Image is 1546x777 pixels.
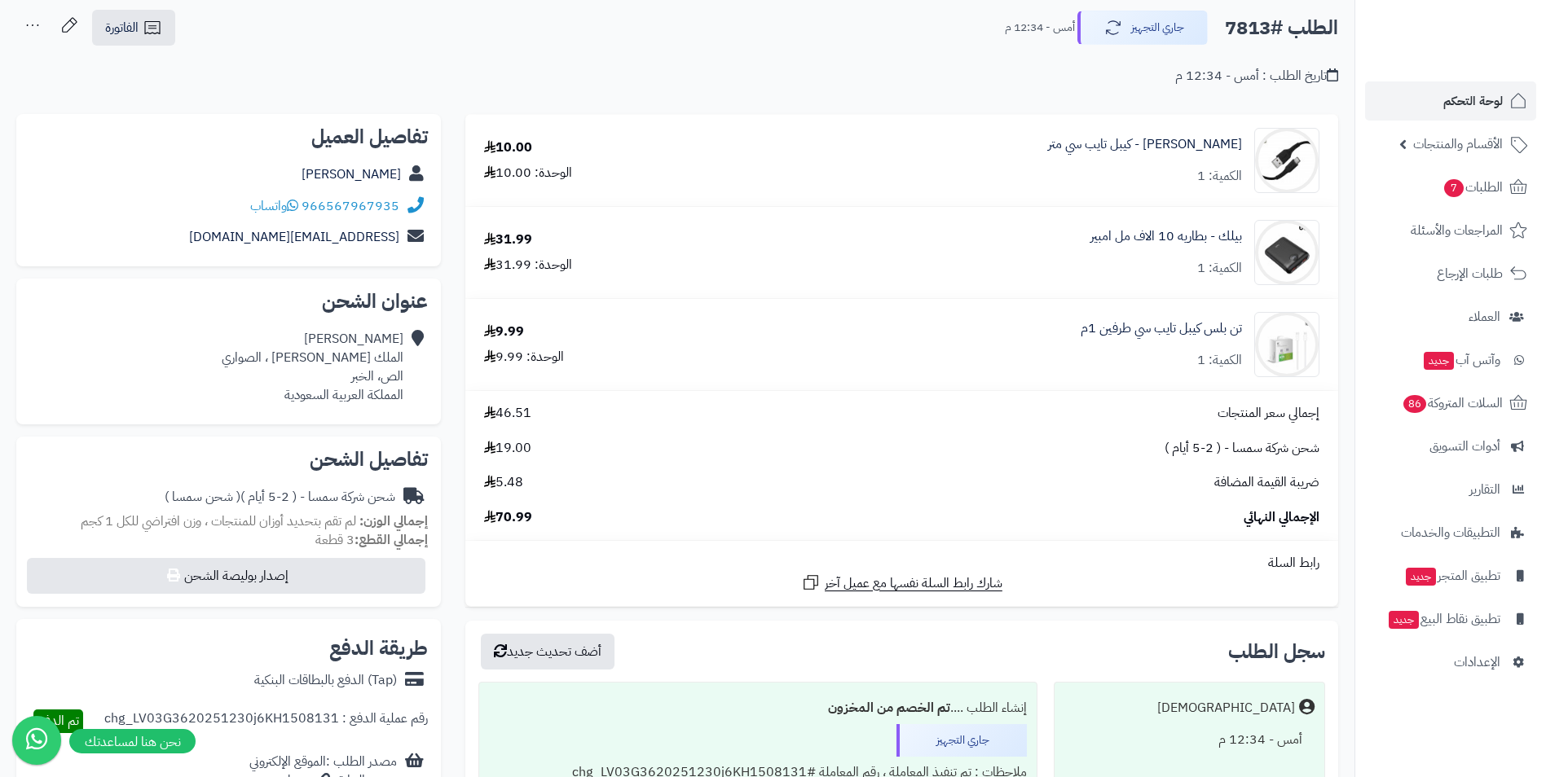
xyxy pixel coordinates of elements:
[1175,67,1338,86] div: تاريخ الطلب : أمس - 12:34 م
[1064,724,1315,756] div: أمس - 12:34 م
[29,127,428,147] h2: تفاصيل العميل
[825,574,1002,593] span: شارك رابط السلة نفسها مع عميل آخر
[484,323,524,341] div: 9.99
[1197,351,1242,370] div: الكمية: 1
[359,511,428,531] strong: إجمالي الوزن:
[1437,262,1503,285] span: طلبات الإرجاع
[1077,11,1208,45] button: جاري التجهيز
[302,196,399,216] a: 966567967935
[29,292,428,311] h2: عنوان الشحن
[1197,259,1242,278] div: الكمية: 1
[801,573,1002,593] a: شارك رابط السلة نفسها مع عميل آخر
[484,473,523,492] span: 5.48
[1365,168,1536,207] a: الطلبات7
[1429,435,1500,458] span: أدوات التسويق
[828,698,950,718] b: تم الخصم من المخزون
[1469,478,1500,501] span: التقارير
[1365,211,1536,250] a: المراجعات والأسئلة
[472,554,1332,573] div: رابط السلة
[1422,349,1500,371] span: وآتس آب
[484,348,564,367] div: الوحدة: 9.99
[1225,11,1338,45] h2: الطلب #7813
[1411,219,1503,242] span: المراجعات والأسئلة
[27,558,425,594] button: إصدار بوليصة الشحن
[896,724,1027,757] div: جاري التجهيز
[37,711,79,731] span: تم الدفع
[1403,395,1426,413] span: 86
[222,330,403,404] div: [PERSON_NAME] الملك [PERSON_NAME] ، الصواري الص، الخبر المملكة العربية السعودية
[1218,404,1319,423] span: إجمالي سعر المنتجات
[329,639,428,658] h2: طريقة الدفع
[1214,473,1319,492] span: ضريبة القيمة المضافة
[481,634,614,669] button: أضف تحديث جديد
[81,511,356,531] span: لم تقم بتحديد أوزان للمنتجات ، وزن افتراضي للكل 1 كجم
[484,164,572,182] div: الوحدة: 10.00
[1165,439,1319,458] span: شحن شركة سمسا - ( 2-5 أيام )
[1365,470,1536,509] a: التقارير
[355,530,428,550] strong: إجمالي القطع:
[1365,81,1536,121] a: لوحة التحكم
[1435,43,1531,77] img: logo-2.png
[1048,135,1242,154] a: [PERSON_NAME] - كيبل تايب سي متر
[1197,167,1242,186] div: الكمية: 1
[1365,254,1536,293] a: طلبات الإرجاع
[484,138,532,157] div: 10.00
[1365,556,1536,595] a: تطبيق المتجرجديد
[1406,568,1436,586] span: جديد
[1228,642,1325,661] h3: سجل الطلب
[1365,384,1536,423] a: السلات المتروكة86
[92,10,175,46] a: الفاتورة
[1365,297,1536,336] a: العملاء
[165,487,240,507] span: ( شحن سمسا )
[1090,227,1242,246] a: بيلك - بطاريه 10 الاف مل امبير
[1404,564,1500,587] span: تطبيق المتجر
[484,404,531,423] span: 46.51
[1365,599,1536,639] a: تطبيق نقاط البيعجديد
[1454,651,1500,674] span: الإعدادات
[189,227,399,247] a: [EMAIL_ADDRESS][DOMAIN_NAME]
[1244,508,1319,527] span: الإجمالي النهائي
[1365,340,1536,380] a: وآتس آبجديد
[1442,176,1503,199] span: الطلبات
[484,230,532,249] div: 31.99
[1387,608,1500,630] span: تطبيق نقاط البيع
[1402,392,1503,415] span: السلات المتروكة
[1413,133,1503,156] span: الأقسام والمنتجات
[302,165,401,184] a: [PERSON_NAME]
[484,256,572,274] div: الوحدة: 31.99
[1365,643,1536,682] a: الإعدادات
[1255,312,1319,377] img: 1732537747-Slide9-90x90.JPG
[489,692,1027,724] div: إنشاء الطلب ....
[1389,611,1419,629] span: جديد
[1424,352,1454,370] span: جديد
[1443,90,1503,112] span: لوحة التحكم
[484,439,531,458] span: 19.00
[1444,179,1464,197] span: 7
[1157,699,1295,718] div: [DEMOGRAPHIC_DATA]
[1401,521,1500,544] span: التطبيقات والخدمات
[484,508,532,527] span: 70.99
[1469,305,1500,328] span: العملاء
[104,709,428,733] div: رقم عملية الدفع : chg_LV03G3620251230j6KH1508131
[105,18,139,37] span: الفاتورة
[1365,513,1536,552] a: التطبيقات والخدمات
[29,450,428,469] h2: تفاصيل الشحن
[165,488,395,507] div: شحن شركة سمسا - ( 2-5 أيام )
[1005,20,1075,36] small: أمس - 12:34 م
[250,196,298,216] a: واتساب
[1365,427,1536,466] a: أدوات التسويق
[1081,319,1242,338] a: تن بلس كيبل تايب سي طرفين 1م
[1255,220,1319,285] img: 1732487264-%D8%A8%D8%B7%D8%A7%D8%B1%D9%8A%D8%A9%20%D8%A8%D9%8A%D9%84%D9%83%2010-90x90.jpg
[315,530,428,550] small: 3 قطعة
[1255,128,1319,193] img: 1691132352-%D8%AA%D8%A7%D9%8A%D8%A8%20%D8%B3%D9%8A-90x90.jpg
[254,671,397,690] div: (Tap) الدفع بالبطاقات البنكية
